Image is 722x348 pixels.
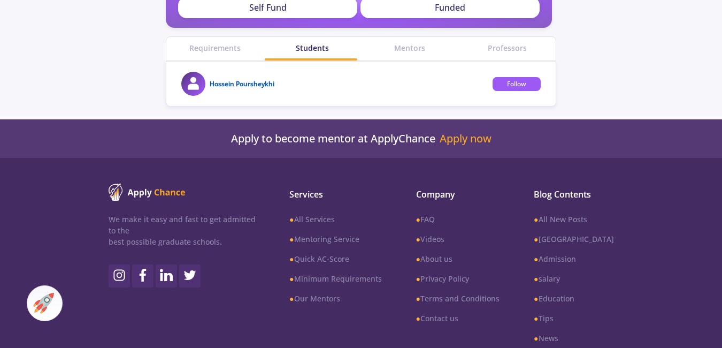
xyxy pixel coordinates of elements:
[534,293,613,304] a: ●Education
[181,72,205,96] img: Hossein Poursheykhiavatar
[166,42,264,54] a: Requirements
[416,313,420,323] b: ●
[416,253,500,264] a: ●About us
[249,1,287,14] p: Self Fund
[416,234,420,244] b: ●
[264,42,361,54] a: Students
[435,1,465,14] p: Funded
[534,254,538,264] b: ●
[458,42,556,54] a: Professors
[534,332,613,344] a: ●News
[493,77,541,91] button: Follow
[534,253,613,264] a: ●Admission
[416,214,420,224] b: ●
[534,313,613,324] a: ●Tips
[416,188,500,201] span: Company
[534,293,538,304] b: ●
[416,254,420,264] b: ●
[289,293,381,304] a: ●Our Mentors
[289,273,381,284] a: ●Minimum Requirements
[534,214,613,225] a: ●All New Posts
[289,274,294,284] b: ●
[289,214,294,224] b: ●
[416,214,500,225] a: ●FAQ
[109,214,260,247] p: We make it easy and fast to get admitted to the best possible graduate schools.
[534,188,613,201] span: Blog Contents
[416,273,500,284] a: ●Privacy Policy
[534,233,613,245] a: ●[GEOGRAPHIC_DATA]
[289,214,381,225] a: ●All Services
[210,79,274,88] a: Hossein Poursheykhi
[534,234,538,244] b: ●
[289,188,381,201] span: Services
[289,234,294,244] b: ●
[416,313,500,324] a: ●Contact us
[416,274,420,284] b: ●
[534,214,538,224] b: ●
[440,132,491,145] a: Apply now
[109,184,186,201] img: ApplyChance logo
[416,233,500,245] a: ●Videos
[289,253,381,264] a: ●Quick AC-Score
[534,274,538,284] b: ●
[289,293,294,304] b: ●
[534,313,538,323] b: ●
[534,273,613,284] a: ●salary
[416,293,500,304] a: ●Terms and Conditions
[289,233,381,245] a: ●Mentoring Service
[33,293,54,314] img: ac-market
[289,254,294,264] b: ●
[534,333,538,343] b: ●
[416,293,420,304] b: ●
[361,42,458,54] a: Mentors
